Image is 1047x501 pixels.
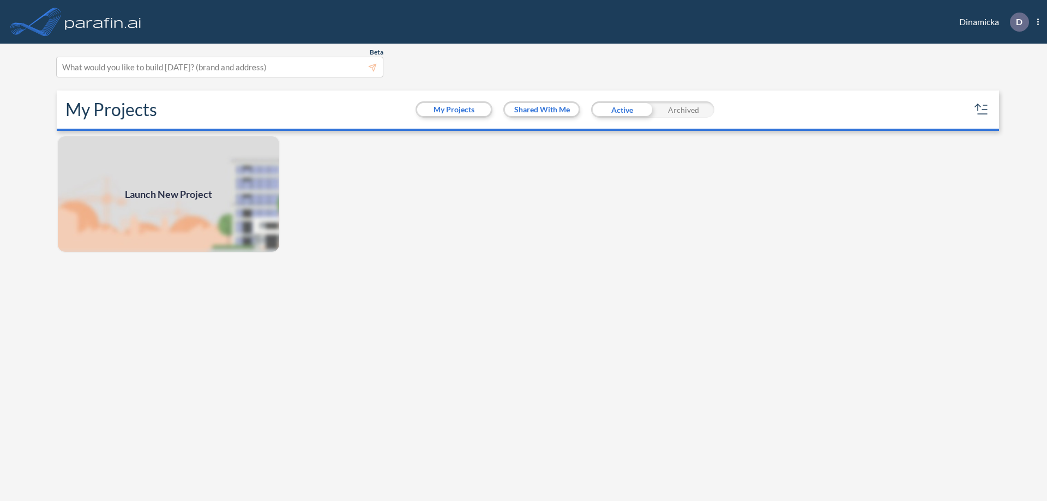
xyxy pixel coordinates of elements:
[591,101,653,118] div: Active
[1016,17,1022,27] p: D
[505,103,579,116] button: Shared With Me
[973,101,990,118] button: sort
[125,187,212,202] span: Launch New Project
[65,99,157,120] h2: My Projects
[943,13,1039,32] div: Dinamicka
[417,103,491,116] button: My Projects
[63,11,143,33] img: logo
[57,135,280,253] a: Launch New Project
[653,101,714,118] div: Archived
[57,135,280,253] img: add
[370,48,383,57] span: Beta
